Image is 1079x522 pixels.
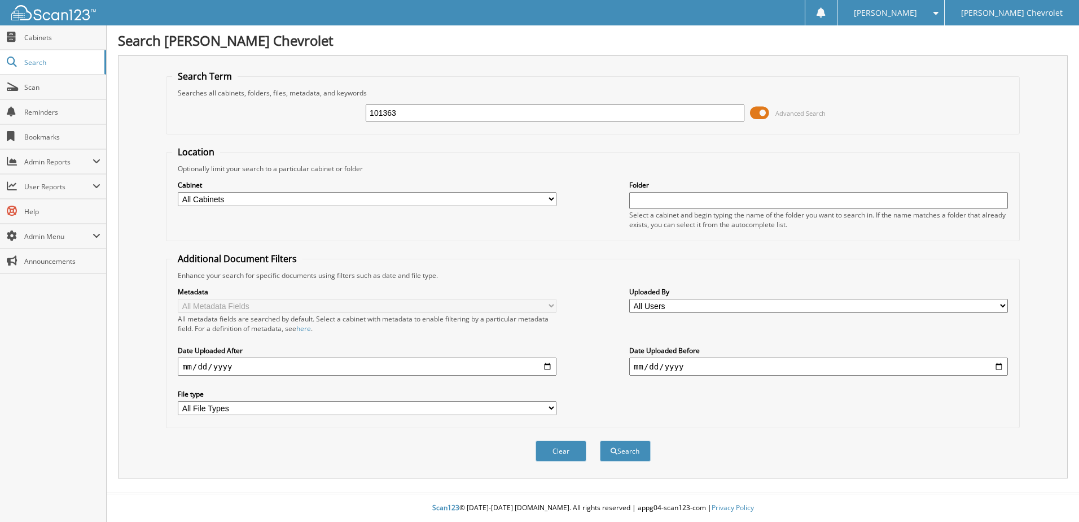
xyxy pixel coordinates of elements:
[178,287,556,297] label: Metadata
[178,389,556,399] label: File type
[24,256,100,266] span: Announcements
[712,503,754,512] a: Privacy Policy
[24,107,100,117] span: Reminders
[178,180,556,190] label: Cabinet
[24,82,100,92] span: Scan
[775,109,826,118] span: Advanced Search
[172,146,220,158] legend: Location
[118,31,1068,50] h1: Search [PERSON_NAME] Chevrolet
[178,358,556,376] input: start
[24,33,100,42] span: Cabinets
[24,58,99,67] span: Search
[854,10,917,16] span: [PERSON_NAME]
[961,10,1063,16] span: [PERSON_NAME] Chevrolet
[107,494,1079,522] div: © [DATE]-[DATE] [DOMAIN_NAME]. All rights reserved | appg04-scan123-com |
[296,324,311,333] a: here
[24,232,93,241] span: Admin Menu
[629,287,1008,297] label: Uploaded By
[600,441,651,462] button: Search
[172,70,238,82] legend: Search Term
[178,314,556,333] div: All metadata fields are searched by default. Select a cabinet with metadata to enable filtering b...
[172,253,302,265] legend: Additional Document Filters
[172,271,1014,280] div: Enhance your search for specific documents using filters such as date and file type.
[629,180,1008,190] label: Folder
[172,88,1014,98] div: Searches all cabinets, folders, files, metadata, and keywords
[24,182,93,192] span: User Reports
[24,157,93,167] span: Admin Reports
[24,207,100,216] span: Help
[629,210,1008,229] div: Select a cabinet and begin typing the name of the folder you want to search in. If the name match...
[1023,468,1079,522] iframe: Chat Widget
[536,441,586,462] button: Clear
[11,5,96,20] img: scan123-logo-white.svg
[432,503,459,512] span: Scan123
[629,346,1008,355] label: Date Uploaded Before
[24,132,100,142] span: Bookmarks
[172,164,1014,173] div: Optionally limit your search to a particular cabinet or folder
[178,346,556,355] label: Date Uploaded After
[629,358,1008,376] input: end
